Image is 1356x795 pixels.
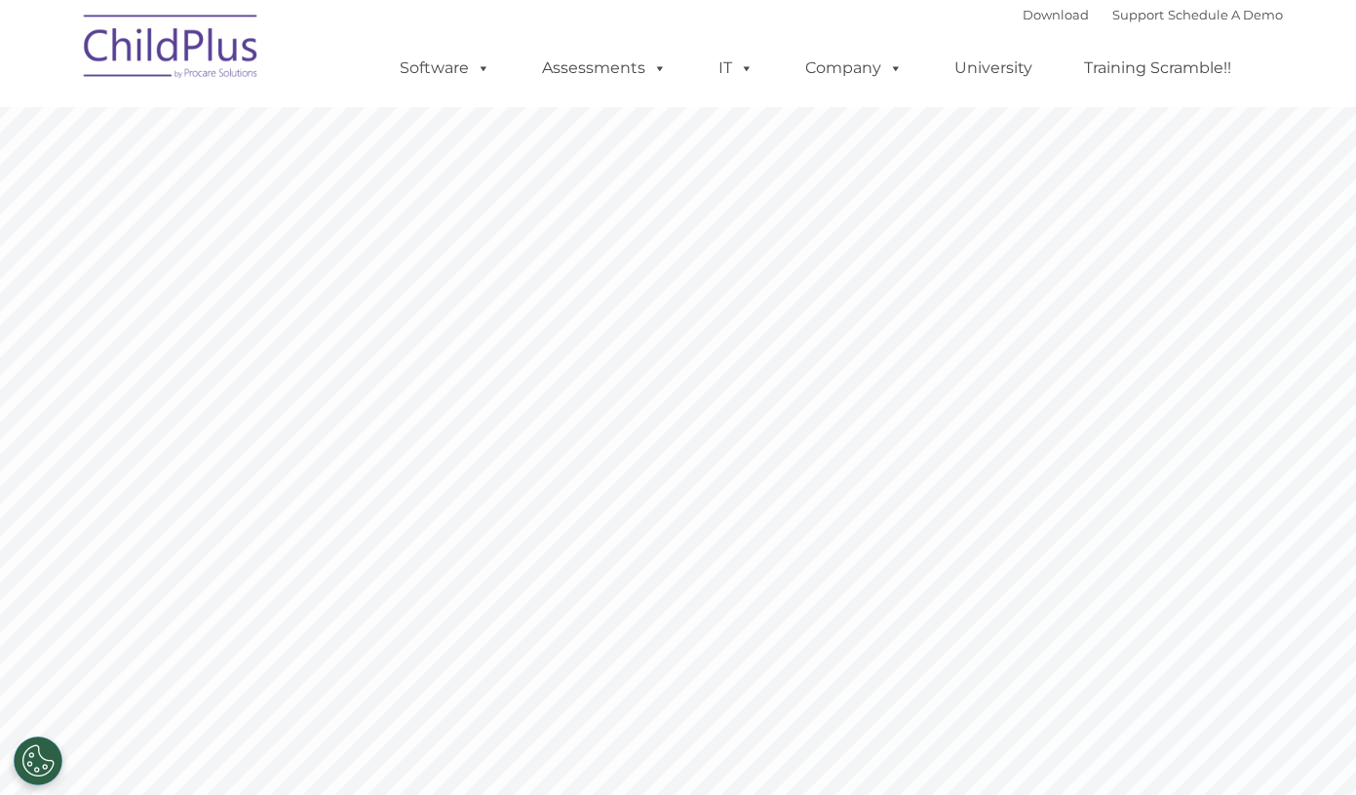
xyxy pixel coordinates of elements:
a: Training Scramble!! [1065,49,1251,88]
a: Software [380,49,510,88]
a: Download [1023,7,1089,22]
a: University [935,49,1052,88]
button: Cookies Settings [14,737,62,785]
a: Support [1112,7,1164,22]
a: Schedule A Demo [1168,7,1283,22]
a: IT [699,49,773,88]
a: Assessments [523,49,686,88]
a: Company [786,49,922,88]
font: | [1023,7,1283,22]
img: ChildPlus by Procare Solutions [74,1,269,98]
